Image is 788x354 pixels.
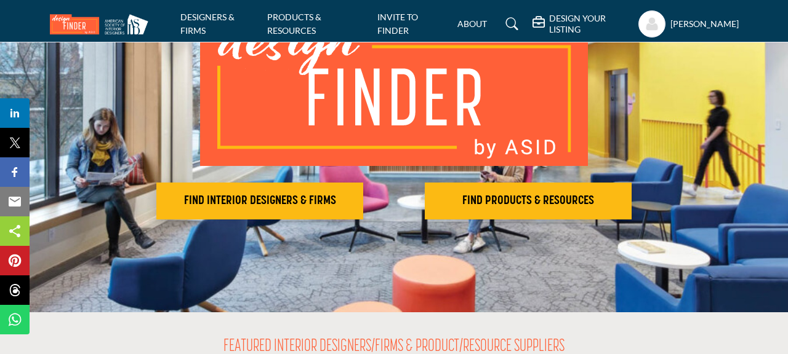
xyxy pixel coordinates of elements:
h5: DESIGN YOUR LISTING [549,13,632,35]
img: Site Logo [50,14,155,34]
h5: [PERSON_NAME] [670,18,739,30]
a: Search [494,14,526,34]
button: FIND PRODUCTS & RESOURCES [425,183,632,219]
button: FIND INTERIOR DESIGNERS & FIRMS [156,183,363,219]
h2: FIND INTERIOR DESIGNERS & FIRMS [160,194,360,208]
h2: FIND PRODUCTS & RESOURCES [428,194,628,208]
button: Show hide supplier dropdown [638,10,665,37]
img: image [200,6,588,166]
div: DESIGN YOUR LISTING [533,13,632,35]
a: INVITE TO FINDER [377,12,418,36]
a: ABOUT [457,18,487,29]
a: DESIGNERS & FIRMS [180,12,235,36]
a: PRODUCTS & RESOURCES [267,12,321,36]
